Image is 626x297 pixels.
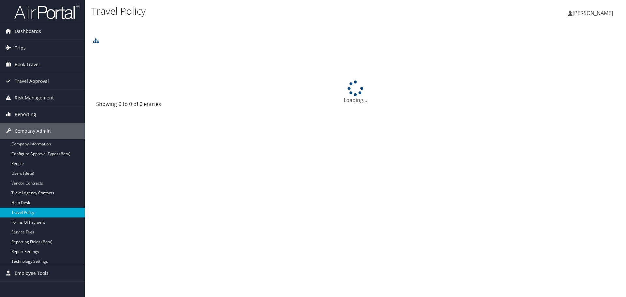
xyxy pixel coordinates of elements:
span: Dashboards [15,23,41,39]
span: [PERSON_NAME] [573,9,613,17]
img: airportal-logo.png [14,4,80,20]
span: Risk Management [15,90,54,106]
span: Trips [15,40,26,56]
span: Reporting [15,106,36,123]
a: [PERSON_NAME] [568,3,619,23]
div: Loading... [91,81,619,104]
span: Employee Tools [15,265,49,281]
span: Travel Approval [15,73,49,89]
div: Showing 0 to 0 of 0 entries [96,100,218,111]
span: Company Admin [15,123,51,139]
span: Book Travel [15,56,40,73]
h1: Travel Policy [91,4,443,18]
